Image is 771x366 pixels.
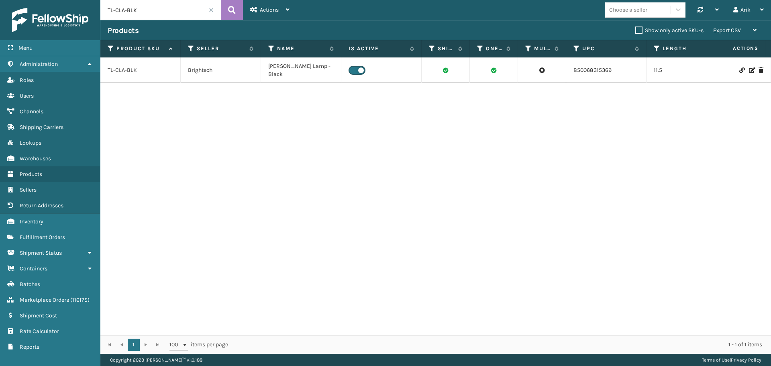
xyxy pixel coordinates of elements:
span: Products [20,171,42,178]
td: Brightech [181,57,261,83]
span: Containers [20,265,47,272]
span: Warehouses [20,155,51,162]
span: Actions [260,6,279,13]
span: Export CSV [713,27,741,34]
span: ( 116175 ) [70,296,90,303]
label: Show only active SKU-s [635,27,704,34]
span: Rate Calculator [20,328,59,335]
label: Is Active [349,45,406,52]
span: Shipment Status [20,249,62,256]
span: Sellers [20,186,37,193]
label: Name [277,45,326,52]
label: Product SKU [116,45,165,52]
p: Copyright 2023 [PERSON_NAME]™ v 1.0.188 [110,354,202,366]
span: Inventory [20,218,43,225]
label: Multi Packaged [534,45,551,52]
span: items per page [169,339,228,351]
i: Edit [749,67,754,73]
i: Link Product [739,67,744,73]
span: Shipping Carriers [20,124,63,131]
h3: Products [108,26,139,35]
label: Seller [197,45,245,52]
span: Channels [20,108,43,115]
a: Privacy Policy [731,357,761,363]
span: Lookups [20,139,41,146]
span: Shipment Cost [20,312,57,319]
td: 11.5 [647,57,727,83]
label: Length [663,45,711,52]
label: One Per Box [486,45,502,52]
span: Menu [18,45,33,51]
a: 1 [128,339,140,351]
div: Choose a seller [609,6,647,14]
i: Delete [759,67,763,73]
td: [PERSON_NAME] Lamp - Black [261,57,341,83]
span: Return Addresses [20,202,63,209]
a: Terms of Use [702,357,730,363]
span: Batches [20,281,40,288]
span: Roles [20,77,34,84]
label: Shippable [438,45,454,52]
span: Administration [20,61,58,67]
span: Users [20,92,34,99]
a: TL-CLA-BLK [108,66,137,74]
div: 1 - 1 of 1 items [239,341,762,349]
span: Marketplace Orders [20,296,69,303]
span: 100 [169,341,182,349]
label: UPC [582,45,631,52]
div: | [702,354,761,366]
span: Reports [20,344,39,350]
td: 850068315369 [566,57,647,83]
span: Fulfillment Orders [20,234,65,241]
img: logo [12,8,88,32]
span: Actions [708,42,763,55]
